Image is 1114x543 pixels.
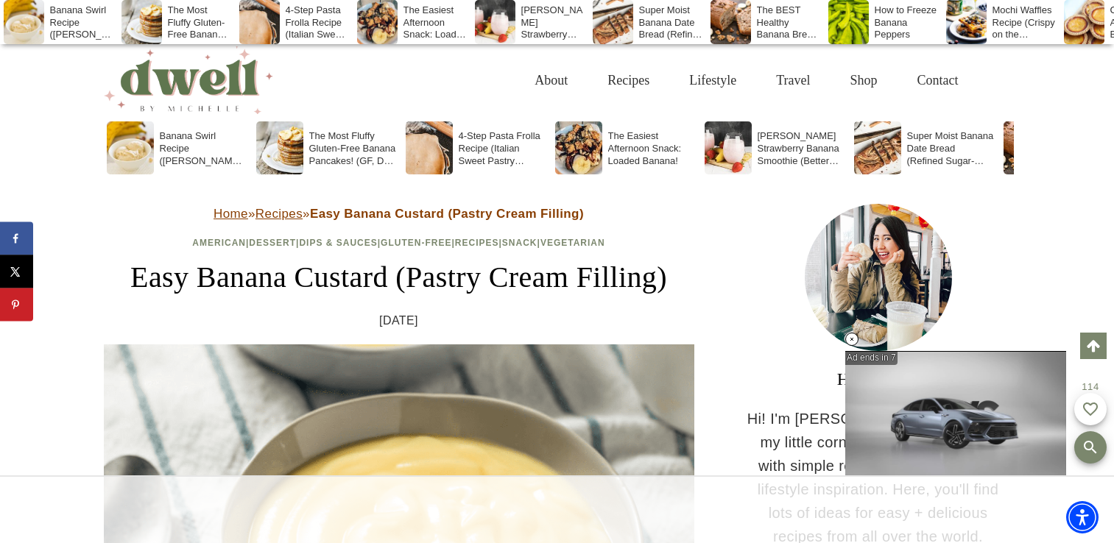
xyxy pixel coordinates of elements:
[1080,333,1107,359] a: Scroll to top
[214,207,584,221] span: » »
[830,57,897,104] a: Shop
[379,311,418,330] time: [DATE]
[104,255,694,299] h1: Easy Banana Custard (Pastry Cream Filling)
[845,351,1066,475] iframe: Advertisement
[249,238,296,248] a: Dessert
[310,207,584,221] strong: Easy Banana Custard (Pastry Cream Filling)
[192,238,246,248] a: American
[381,238,451,248] a: Gluten-Free
[104,46,273,114] img: DWELL by michelle
[299,238,377,248] a: Dips & Sauces
[255,207,303,221] a: Recipes
[1066,501,1099,533] div: Accessibility Menu
[515,57,978,104] nav: Primary Navigation
[192,238,604,248] span: | | | | | |
[588,57,669,104] a: Recipes
[455,238,499,248] a: Recipes
[502,238,537,248] a: Snack
[214,207,248,221] a: Home
[540,238,605,248] a: Vegetarian
[746,366,1011,392] h3: HI THERE
[898,57,979,104] a: Contact
[756,57,830,104] a: Travel
[669,57,756,104] a: Lifestyle
[289,477,825,543] iframe: Advertisement
[515,57,588,104] a: About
